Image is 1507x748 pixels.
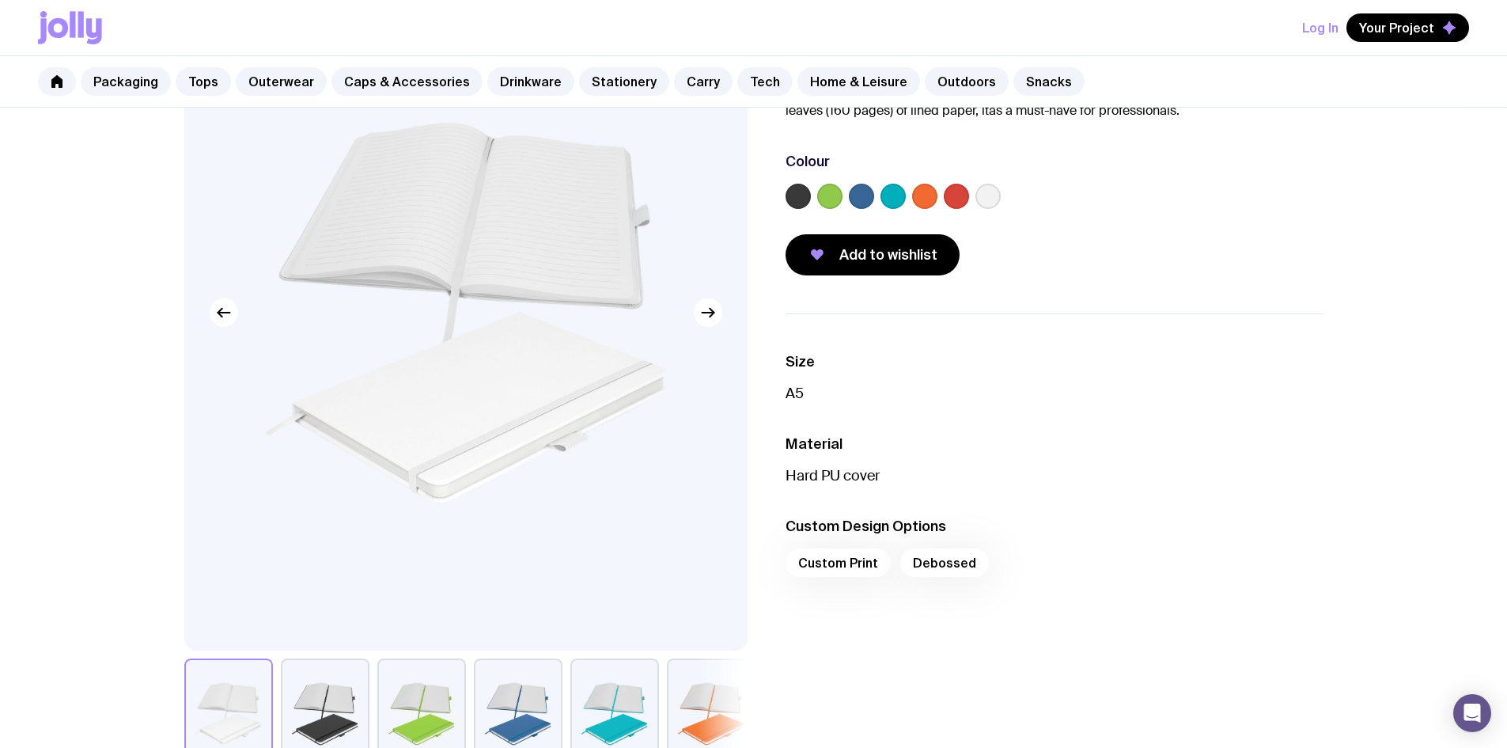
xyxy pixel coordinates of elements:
[839,245,937,264] span: Add to wishlist
[925,67,1009,96] a: Outdoors
[1359,20,1434,36] span: Your Project
[176,67,231,96] a: Tops
[1453,694,1491,732] div: Open Intercom Messenger
[1302,13,1339,42] button: Log In
[786,466,1323,485] p: Hard PU cover
[786,234,960,275] button: Add to wishlist
[786,435,1323,454] h3: Material
[797,67,920,96] a: Home & Leisure
[737,67,793,96] a: Tech
[579,67,669,96] a: Stationery
[674,67,733,96] a: Carry
[81,67,171,96] a: Packaging
[786,352,1323,371] h3: Size
[1346,13,1469,42] button: Your Project
[236,67,327,96] a: Outerwear
[331,67,483,96] a: Caps & Accessories
[487,67,574,96] a: Drinkware
[1013,67,1085,96] a: Snacks
[786,384,1323,403] p: A5
[786,152,830,171] h3: Colour
[786,517,1323,536] h3: Custom Design Options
